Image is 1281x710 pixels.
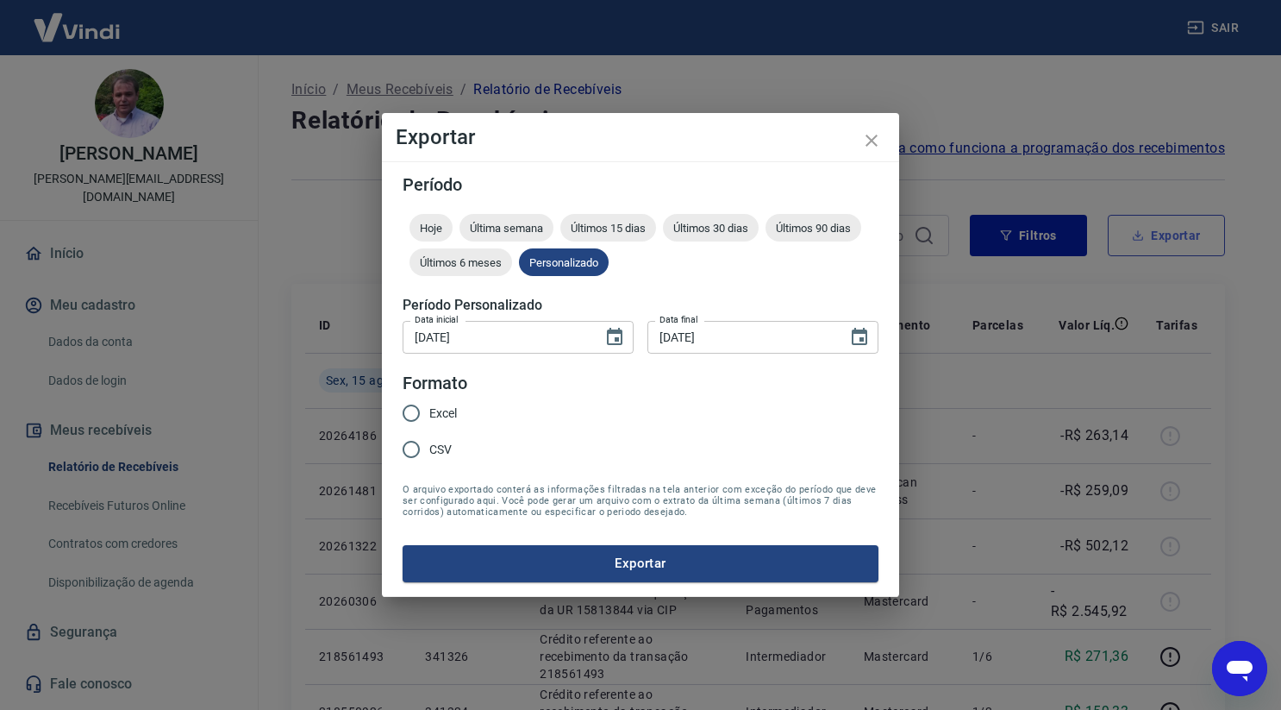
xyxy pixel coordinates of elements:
span: Personalizado [519,256,609,269]
span: Últimos 15 dias [560,222,656,235]
div: Últimos 15 dias [560,214,656,242]
span: Últimos 30 dias [663,222,759,235]
input: DD/MM/YYYY [403,321,591,353]
span: Última semana [459,222,553,235]
button: close [851,120,892,161]
div: Últimos 90 dias [765,214,861,242]
h4: Exportar [396,127,885,148]
span: Últimos 90 dias [765,222,861,235]
label: Data final [659,313,698,326]
button: Choose date, selected date is 9 de ago de 2025 [597,320,632,355]
span: Hoje [409,222,453,235]
label: Data inicial [415,313,459,326]
span: O arquivo exportado conterá as informações filtradas na tela anterior com exceção do período que ... [403,484,878,518]
div: Última semana [459,214,553,242]
h5: Período [403,176,878,193]
iframe: Botão para abrir a janela de mensagens [1212,641,1267,696]
input: DD/MM/YYYY [647,321,835,353]
span: CSV [429,441,452,459]
button: Exportar [403,545,878,581]
div: Últimos 6 meses [409,248,512,276]
span: Últimos 6 meses [409,256,512,269]
div: Hoje [409,214,453,242]
div: Personalizado [519,248,609,276]
h5: Período Personalizado [403,297,878,314]
div: Últimos 30 dias [663,214,759,242]
legend: Formato [403,371,467,396]
span: Excel [429,405,457,423]
button: Choose date, selected date is 15 de ago de 2025 [842,320,877,355]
